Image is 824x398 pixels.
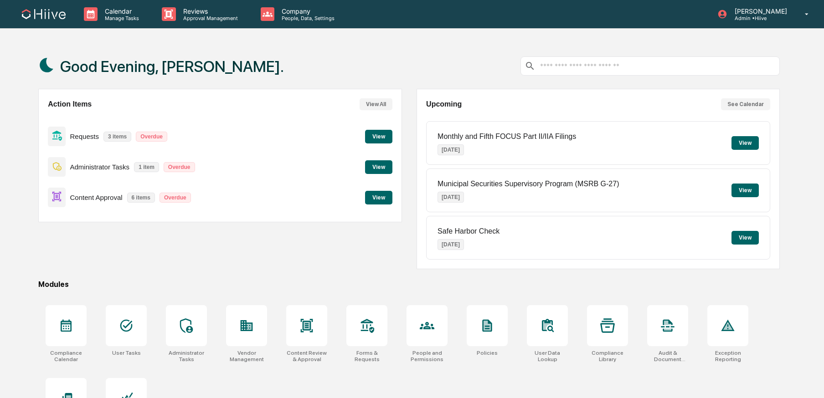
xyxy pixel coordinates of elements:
p: [DATE] [438,144,464,155]
p: Content Approval [70,194,123,201]
p: Calendar [98,7,144,15]
a: View [365,193,392,201]
p: Requests [70,133,99,140]
h2: Upcoming [426,100,462,108]
button: View [731,184,759,197]
p: Company [274,7,339,15]
button: See Calendar [721,98,770,110]
p: [DATE] [438,192,464,203]
p: Manage Tasks [98,15,144,21]
div: Audit & Document Logs [647,350,688,362]
p: Monthly and Fifth FOCUS Part II/IIA Filings [438,133,576,141]
p: Reviews [176,7,242,15]
div: Modules [38,280,780,289]
p: Overdue [164,162,195,172]
div: Compliance Library [587,350,628,362]
a: View [365,132,392,140]
h2: Action Items [48,100,92,108]
p: Overdue [136,132,167,142]
div: People and Permissions [407,350,448,362]
img: logo [22,9,66,19]
p: 1 item [134,162,159,172]
button: View [365,130,392,143]
div: User Tasks [112,350,141,356]
p: [DATE] [438,239,464,250]
p: Municipal Securities Supervisory Program (MSRB G-27) [438,180,619,188]
div: Vendor Management [226,350,267,362]
p: Administrator Tasks [70,163,130,171]
div: Forms & Requests [346,350,387,362]
p: 6 items [127,193,155,203]
p: Safe Harbor Check [438,227,500,235]
h1: Good Evening, [PERSON_NAME]. [60,57,284,76]
p: Overdue [160,193,191,203]
div: Content Review & Approval [286,350,327,362]
button: View [365,191,392,204]
p: 3 items [103,132,131,142]
a: View [365,162,392,171]
div: Policies [477,350,498,356]
p: [PERSON_NAME] [727,7,792,15]
div: Administrator Tasks [166,350,207,362]
p: Approval Management [176,15,242,21]
button: View All [360,98,392,110]
p: Admin • Hiive [727,15,792,21]
button: View [365,160,392,174]
button: View [731,136,759,150]
div: Exception Reporting [707,350,748,362]
div: User Data Lookup [527,350,568,362]
p: People, Data, Settings [274,15,339,21]
button: View [731,231,759,245]
iframe: Open customer support [795,368,819,393]
div: Compliance Calendar [46,350,87,362]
